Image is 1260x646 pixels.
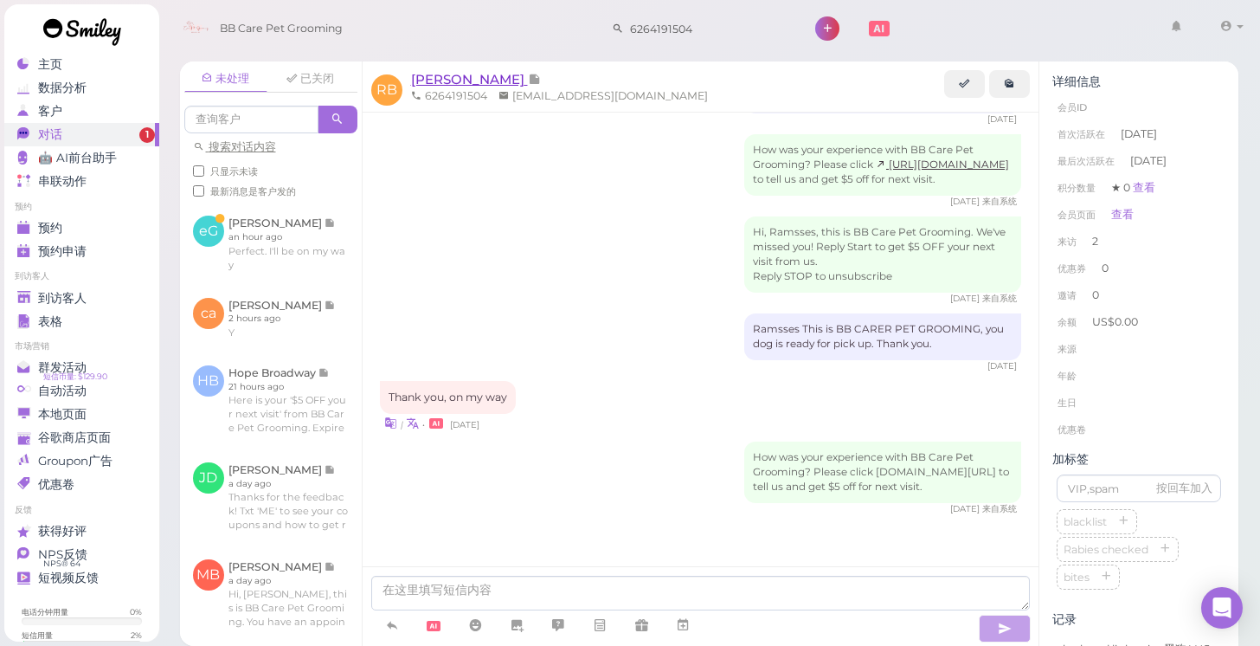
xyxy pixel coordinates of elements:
[1057,155,1115,167] span: 最后次活跃在
[1057,397,1077,409] span: 生日
[4,340,159,352] li: 市场营销
[4,449,159,473] a: Groupon广告
[1060,515,1110,528] span: blacklist
[401,419,403,430] i: |
[4,473,159,496] a: 优惠卷
[411,71,541,87] a: [PERSON_NAME]
[1156,481,1212,496] div: 按回车加入
[1052,612,1225,627] div: 记录
[380,414,1022,432] div: •
[1057,316,1079,328] span: 余额
[131,630,142,641] div: 2 %
[1111,181,1155,194] span: ★ 0
[1052,452,1225,467] div: 加标签
[4,216,159,240] a: 预约
[43,370,107,384] span: 短信币量: $129.90
[4,403,159,426] a: 本地页面
[528,71,541,87] span: 记录
[1121,126,1157,142] span: [DATE]
[22,630,53,641] div: 短信用量
[1052,281,1225,309] li: 0
[4,123,159,146] a: 对话 1
[1060,571,1093,584] span: bites
[411,71,528,87] span: [PERSON_NAME]
[4,543,159,566] a: NPS反馈 NPS® 64
[43,557,80,571] span: NPS® 64
[4,170,159,193] a: 串联动作
[4,201,159,213] li: 预约
[4,76,159,100] a: 数据分析
[494,88,712,104] li: [EMAIL_ADDRESS][DOMAIN_NAME]
[4,379,159,403] a: 自动活动
[982,196,1017,207] span: 来自系统
[4,53,159,76] a: 主页
[1057,343,1077,355] span: 来源
[950,293,982,304] span: 06/05/2025 03:38pm
[1057,289,1077,301] span: 邀请
[38,57,62,72] span: 主页
[624,15,792,42] input: 查询客户
[744,134,1021,196] div: How was your experience with BB Care Pet Grooming? Please click to tell us and get $5 off for nex...
[4,356,159,379] a: 群发活动 短信币量: $129.90
[1057,101,1087,113] span: 会员ID
[38,360,87,375] span: 群发活动
[380,381,516,414] div: Thank you, on my way
[193,140,276,153] a: 搜索对话内容
[1057,236,1077,248] span: 来访
[38,104,62,119] span: 客户
[139,127,155,143] span: 1
[1057,209,1096,221] span: 会员页面
[38,524,87,539] span: 获得好评
[38,81,87,95] span: 数据分析
[210,165,258,178] span: 只显示未读
[38,314,62,329] span: 表格
[744,442,1021,503] div: How was your experience with BB Care Pet Grooming? Please click [DOMAIN_NAME][URL] to tell us and...
[4,100,159,123] a: 客户
[1057,128,1105,140] span: 首次活跃在
[1052,255,1225,282] li: 0
[4,240,159,263] a: 预约申请
[38,151,117,165] span: 🤖 AI前台助手
[38,174,87,189] span: 串联动作
[38,547,87,562] span: NPS反馈
[1057,182,1096,194] span: 积分数量
[450,419,479,430] span: 06/12/2025 04:23pm
[407,88,492,104] li: 6264191504
[744,216,1021,293] div: Hi, Ramsses, this is BB Care Pet Grooming. We've missed you! Reply Start to get $5 OFF your next ...
[130,606,142,617] div: 0 %
[193,165,204,177] input: 只显示未读
[982,293,1017,304] span: 来自系统
[987,360,1017,371] span: 06/12/2025 04:07pm
[4,426,159,449] a: 谷歌商店页面
[1133,181,1155,194] a: 查看
[371,74,402,106] span: RB
[210,185,296,197] span: 最新消息是客户发的
[1201,587,1243,629] div: Open Intercom Messenger
[4,520,159,543] a: 获得好评
[184,66,267,93] a: 未处理
[1092,315,1138,328] span: US$0.00
[982,503,1017,514] span: 来自系统
[4,146,159,170] a: 🤖 AI前台助手
[4,310,159,333] a: 表格
[987,113,1017,125] span: 03/29/2025 03:09pm
[220,4,343,53] span: BB Care Pet Grooming
[1057,262,1086,275] span: 优惠券
[38,477,74,492] span: 优惠卷
[876,158,1009,171] a: [URL][DOMAIN_NAME]
[22,606,68,617] div: 电话分钟用量
[1052,74,1225,89] div: 详细信息
[1111,208,1134,221] a: 查看
[4,504,159,516] li: 反馈
[1052,228,1225,255] li: 2
[38,244,87,259] span: 预约申请
[269,66,352,92] a: 已关闭
[38,571,99,585] span: 短视频反馈
[1057,370,1077,382] span: 年龄
[38,291,87,306] span: 到访客人
[950,503,982,514] span: 06/12/2025 05:21pm
[38,430,111,445] span: 谷歌商店页面
[1057,475,1221,502] input: VIP,spam
[1130,153,1167,169] span: [DATE]
[950,196,982,207] span: 03/29/2025 04:10pm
